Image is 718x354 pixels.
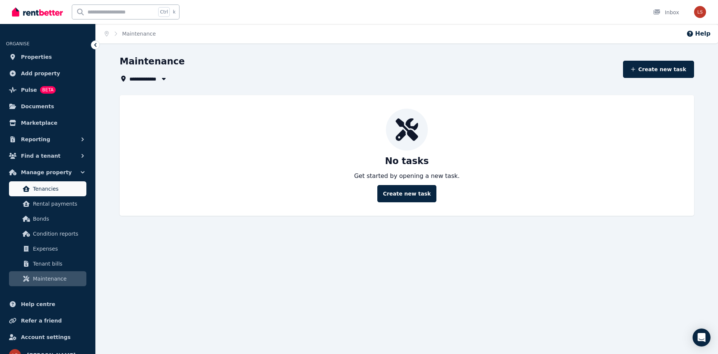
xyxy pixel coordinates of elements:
[21,168,72,177] span: Manage property
[9,256,86,271] a: Tenant bills
[21,85,37,94] span: Pulse
[385,155,429,167] p: No tasks
[694,6,706,18] img: Luca Surman
[21,118,57,127] span: Marketplace
[40,86,56,94] span: BETA
[21,333,71,342] span: Account settings
[6,132,89,147] button: Reporting
[33,199,83,208] span: Rental payments
[6,313,89,328] a: Refer a friend
[12,6,63,18] img: RentBetter
[122,31,156,37] a: Maintenance
[33,229,83,238] span: Condition reports
[21,300,55,309] span: Help centre
[6,41,30,46] span: ORGANISE
[686,29,711,38] button: Help
[6,49,89,64] a: Properties
[9,271,86,286] a: Maintenance
[6,165,89,180] button: Manage property
[33,184,83,193] span: Tenancies
[33,259,83,268] span: Tenant bills
[21,316,62,325] span: Refer a friend
[6,297,89,312] a: Help centre
[33,274,83,283] span: Maintenance
[21,135,50,144] span: Reporting
[9,241,86,256] a: Expenses
[9,196,86,211] a: Rental payments
[6,66,89,81] a: Add property
[96,24,165,43] nav: Breadcrumb
[354,172,460,181] p: Get started by opening a new task.
[9,181,86,196] a: Tenancies
[653,9,679,16] div: Inbox
[6,99,89,114] a: Documents
[33,214,83,223] span: Bonds
[377,185,436,202] button: Create new task
[21,151,61,160] span: Find a tenant
[158,7,170,17] span: Ctrl
[693,329,711,347] div: Open Intercom Messenger
[6,148,89,163] button: Find a tenant
[9,226,86,241] a: Condition reports
[623,61,694,78] button: Create new task
[21,69,60,78] span: Add property
[6,115,89,130] a: Marketplace
[6,330,89,345] a: Account settings
[21,52,52,61] span: Properties
[120,55,185,67] h1: Maintenance
[9,211,86,226] a: Bonds
[173,9,175,15] span: k
[21,102,54,111] span: Documents
[33,244,83,253] span: Expenses
[6,82,89,97] a: PulseBETA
